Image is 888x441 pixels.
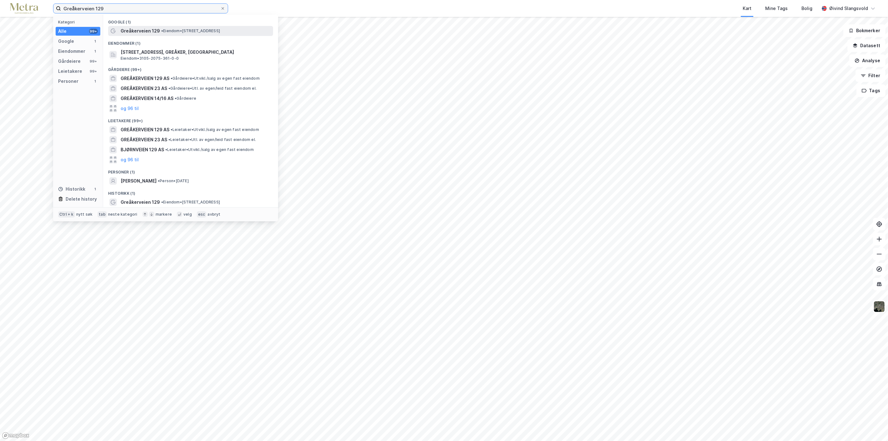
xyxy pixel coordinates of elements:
div: Ctrl + k [58,211,75,218]
span: GREÅKERVEIEN 129 AS [121,126,169,133]
div: 99+ [89,29,98,34]
span: Gårdeiere • Utvikl./salg av egen fast eiendom [171,76,260,81]
div: 99+ [89,69,98,74]
a: Mapbox homepage [2,432,29,439]
div: Personer (1) [103,165,278,176]
span: Leietaker • Utvikl./salg av egen fast eiendom [165,147,254,152]
span: Gårdeiere • Utl. av egen/leid fast eiendom el. [168,86,257,91]
div: Alle [58,28,67,35]
span: Leietaker • Utl. av egen/leid fast eiendom el. [168,137,256,142]
button: og 96 til [121,105,139,112]
span: Eiendom • 3105-2075-361-0-0 [121,56,179,61]
div: Historikk [58,185,85,193]
span: [PERSON_NAME] [121,177,157,185]
div: 1 [93,187,98,192]
div: Gårdeiere [58,58,81,65]
div: Kart [743,5,751,12]
span: GREÅKERVEIEN 129 AS [121,75,169,82]
div: Personer [58,78,78,85]
div: 1 [93,49,98,54]
div: Historikk (1) [103,186,278,197]
span: Eiendom • [STREET_ADDRESS] [161,28,220,33]
div: 1 [93,79,98,84]
span: Greåkerveien 129 [121,198,160,206]
div: Gårdeiere (99+) [103,62,278,73]
div: nytt søk [76,212,93,217]
div: Leietakere (99+) [103,113,278,125]
div: neste kategori [108,212,137,217]
div: Mine Tags [765,5,788,12]
button: Bokmerker [843,24,886,37]
div: markere [156,212,172,217]
span: • [161,28,163,33]
span: • [175,96,177,101]
div: Eiendommer [58,48,85,55]
button: Datasett [847,39,886,52]
img: metra-logo.256734c3b2bbffee19d4.png [10,3,38,14]
span: [STREET_ADDRESS], GREÅKER, [GEOGRAPHIC_DATA] [121,48,271,56]
div: Leietakere [58,68,82,75]
span: • [171,76,172,81]
iframe: Chat Widget [857,411,888,441]
div: 1 [93,39,98,44]
div: Eiendommer (1) [103,36,278,47]
div: 99+ [89,59,98,64]
button: Filter [856,69,886,82]
span: Greåkerveien 129 [121,27,160,35]
div: Kontrollprogram for chat [857,411,888,441]
div: Kategori [58,20,100,24]
span: • [158,178,160,183]
span: • [165,147,167,152]
span: • [168,137,170,142]
img: 9k= [873,301,885,313]
button: Analyse [849,54,886,67]
span: Leietaker • Utvikl./salg av egen fast eiendom [171,127,259,132]
div: Bolig [801,5,812,12]
div: Delete history [66,195,97,203]
div: Øivind Slangsvold [829,5,868,12]
span: Person • [DATE] [158,178,189,183]
div: velg [183,212,192,217]
button: Tags [856,84,886,97]
span: GREÅKERVEIEN 14/16 AS [121,95,173,102]
button: og 96 til [121,156,139,163]
span: GREÅKERVEIEN 23 AS [121,136,167,143]
span: Gårdeiere [175,96,196,101]
input: Søk på adresse, matrikkel, gårdeiere, leietakere eller personer [61,4,220,13]
div: avbryt [207,212,220,217]
span: Eiendom • [STREET_ADDRESS] [161,200,220,205]
span: • [168,86,170,91]
span: BJØRNVEIEN 129 AS [121,146,164,153]
div: tab [97,211,107,218]
div: esc [197,211,207,218]
span: GREÅKERVEIEN 23 AS [121,85,167,92]
div: Google [58,38,74,45]
span: • [171,127,172,132]
span: • [161,200,163,204]
div: Google (1) [103,15,278,26]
